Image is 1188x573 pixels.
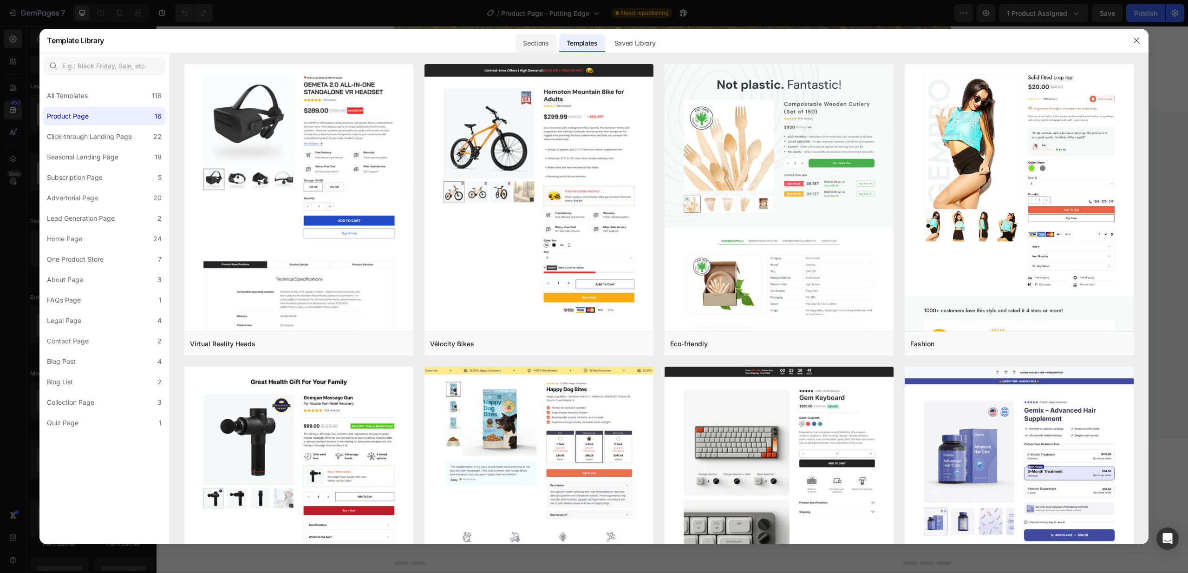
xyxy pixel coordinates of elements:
[238,119,794,142] p: Customers Also Bought
[256,344,420,357] div: £125.00
[153,233,162,244] div: 24
[157,336,162,347] div: 2
[157,356,162,367] div: 4
[256,50,267,61] img: Judgeme.png
[157,213,162,224] div: 2
[47,376,73,388] div: Blog List
[274,50,371,60] div: [DOMAIN_NAME] - Review Widget
[157,315,162,326] div: 4
[47,356,76,367] div: Blog Post
[47,28,104,53] h2: Template Library
[488,459,537,468] span: from URL or image
[153,192,162,204] div: 20
[157,376,162,388] div: 2
[47,336,89,347] div: Contact Page
[47,274,83,285] div: About Page
[47,90,88,101] div: All Templates
[559,34,605,53] div: Templates
[411,459,475,468] span: inspired by CRO experts
[416,448,472,457] div: Choose templates
[256,173,420,337] a: The Putting Box
[434,173,598,337] a: The Putting Gate
[47,131,132,142] div: Click-through Landing Page
[430,338,474,349] div: Vélocity Bikes
[612,361,776,374] h2: The Putting Guide
[239,269,250,280] button: Carousel Back Arrow
[47,417,78,428] div: Quiz Page
[43,57,165,75] input: E.g.: Black Friday, Sale, etc.
[47,111,89,122] div: Product Page
[248,45,378,67] button: Judge.me - Review Widget
[47,233,82,244] div: Home Page
[1156,527,1179,550] div: Open Intercom Messenger
[158,254,162,265] div: 7
[47,172,103,183] div: Subscription Page
[153,131,162,142] div: 22
[159,295,162,306] div: 1
[157,274,162,285] div: 3
[47,397,94,408] div: Collection Page
[607,34,663,53] div: Saved Library
[47,254,104,265] div: One Product Store
[47,192,98,204] div: Advertorial Page
[159,417,162,428] div: 1
[494,427,538,436] span: Add section
[557,448,614,457] div: Add blank section
[152,90,162,101] div: 116
[47,295,81,306] div: FAQs Page
[434,361,598,374] h2: The Putting Gate
[190,338,255,349] div: Virtual Reality Heads
[155,111,162,122] div: 16
[910,338,934,349] div: Fashion
[670,338,708,349] div: Eco-friendly
[256,361,420,374] h2: The Putting Box
[157,397,162,408] div: 3
[47,315,81,326] div: Legal Page
[550,459,619,468] span: then drag & drop elements
[612,173,776,337] a: The Putting Guide
[782,269,793,280] button: Carousel Next Arrow
[516,34,556,53] div: Sections
[47,151,118,163] div: Seasonal Landing Page
[47,213,115,224] div: Lead Generation Page
[489,448,537,457] div: Generate layout
[155,151,162,163] div: 19
[434,344,598,357] div: £49.99
[612,344,776,357] div: £49.99
[158,172,162,183] div: 5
